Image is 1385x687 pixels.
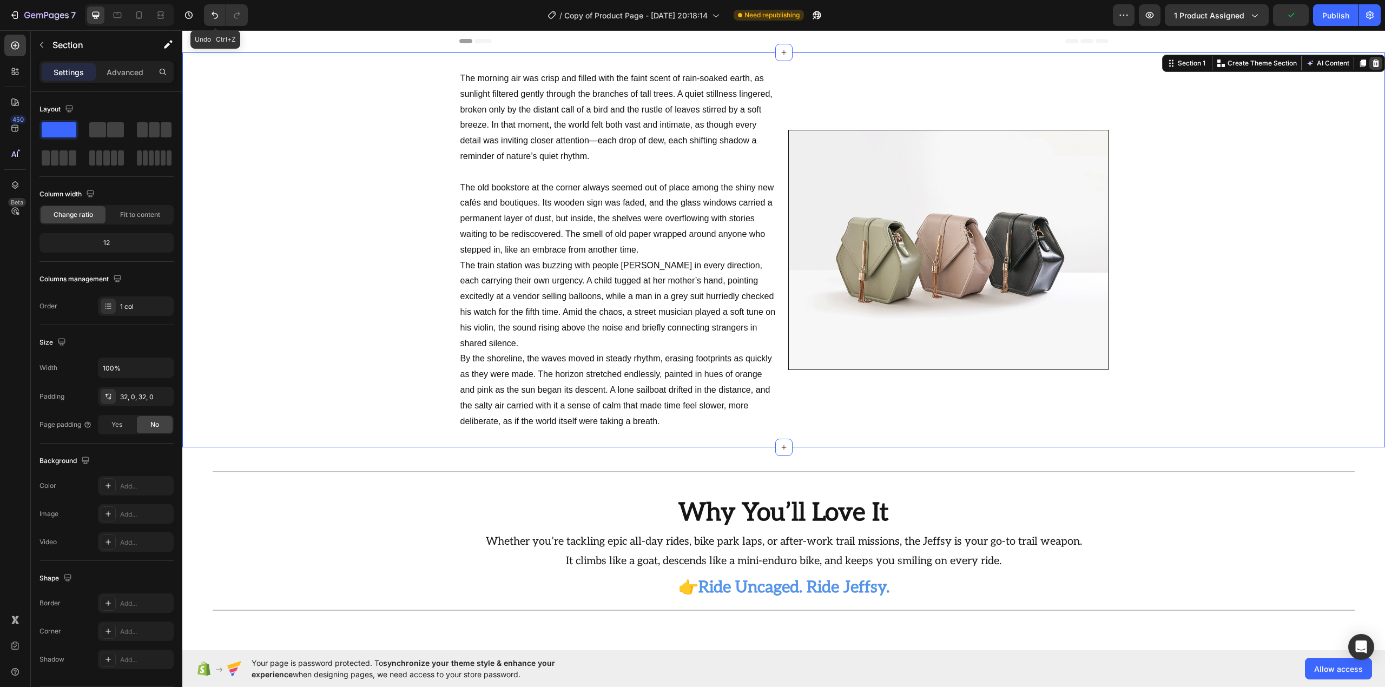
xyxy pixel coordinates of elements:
[71,9,76,22] p: 7
[1313,4,1358,26] button: Publish
[559,10,562,21] span: /
[39,301,57,311] div: Order
[39,392,64,401] div: Padding
[39,454,92,468] div: Background
[39,481,56,491] div: Color
[52,38,141,51] p: Section
[278,150,596,228] p: The old bookstore at the corner always seemed out of place among the shiny new cafés and boutique...
[1322,10,1349,21] div: Publish
[4,4,81,26] button: 7
[39,598,61,608] div: Border
[39,537,57,547] div: Video
[120,210,160,220] span: Fit to content
[98,358,173,378] input: Auto
[8,198,26,207] div: Beta
[120,481,171,491] div: Add...
[111,420,122,430] span: Yes
[744,10,800,20] span: Need republishing
[120,655,171,665] div: Add...
[39,272,124,287] div: Columns management
[1174,10,1244,21] span: 1 product assigned
[120,302,171,312] div: 1 col
[150,420,159,430] span: No
[39,102,76,117] div: Layout
[39,509,58,519] div: Image
[1122,27,1169,39] button: AI Content
[606,100,926,340] img: image_demo.jpg
[204,4,248,26] div: Undo/Redo
[278,41,596,134] p: The morning air was crisp and filled with the faint scent of rain-soaked earth, as sunlight filte...
[1045,28,1114,38] p: Create Theme Section
[39,363,57,373] div: Width
[182,30,1385,650] iframe: Design area
[39,420,92,430] div: Page padding
[1305,658,1372,679] button: Allow access
[278,228,596,321] p: The train station was buzzing with people [PERSON_NAME] in every direction, each carrying their o...
[252,658,555,679] span: synchronize your theme style & enhance your experience
[107,67,143,78] p: Advanced
[302,501,901,540] p: Whether you’re tackling epic all-day rides, bike park laps, or after-work trail missions, the Jef...
[252,657,597,680] span: Your page is password protected. To when designing pages, we need access to your store password.
[1165,4,1269,26] button: 1 product assigned
[993,28,1025,38] div: Section 1
[39,187,97,202] div: Column width
[39,571,74,586] div: Shape
[516,547,707,567] strong: Ride Uncaged. Ride Jeffsy.
[42,235,172,250] div: 12
[39,626,61,636] div: Corner
[120,392,171,402] div: 32, 0, 32, 0
[120,510,171,519] div: Add...
[54,210,93,220] span: Change ratio
[120,627,171,637] div: Add...
[54,67,84,78] p: Settings
[278,321,596,399] p: By the shoreline, the waves moved in steady rhythm, erasing footprints as quickly as they were ma...
[1314,663,1363,675] span: Allow access
[39,655,64,664] div: Shadow
[10,115,26,124] div: 450
[120,599,171,609] div: Add...
[120,538,171,547] div: Add...
[564,10,708,21] span: Copy of Product Page - [DATE] 20:18:14
[1,543,1202,572] p: 👉
[39,335,68,350] div: Size
[1348,634,1374,660] div: Open Intercom Messenger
